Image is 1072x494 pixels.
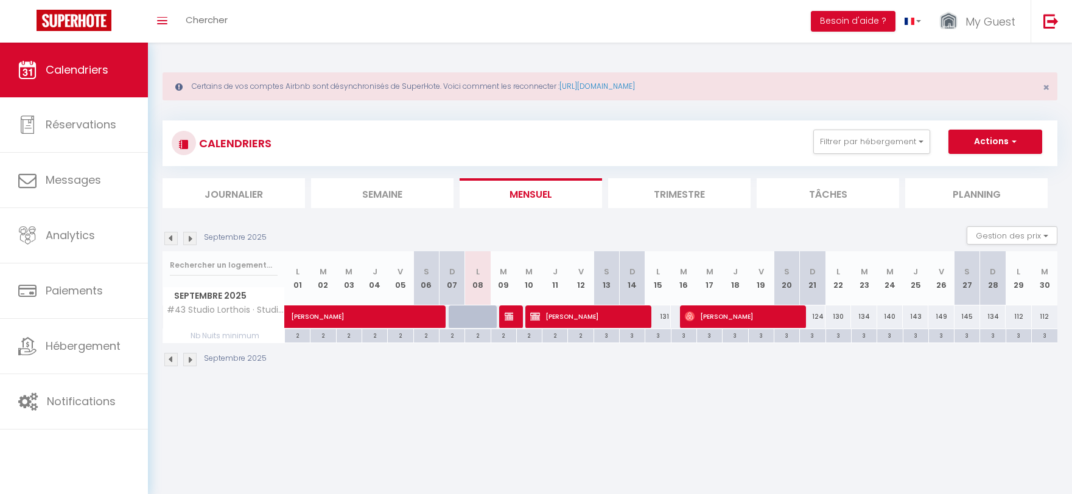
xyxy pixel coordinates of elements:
[424,266,429,277] abbr: S
[345,266,352,277] abbr: M
[939,266,944,277] abbr: V
[656,266,660,277] abbr: L
[491,251,516,305] th: 09
[852,329,877,341] div: 3
[620,251,645,305] th: 14
[629,266,636,277] abbr: D
[388,251,413,305] th: 05
[568,251,594,305] th: 12
[877,329,902,341] div: 3
[362,329,387,341] div: 2
[46,62,108,77] span: Calendriers
[47,394,116,409] span: Notifications
[671,251,696,305] th: 16
[500,266,507,277] abbr: M
[285,329,310,341] div: 2
[784,266,790,277] abbr: S
[604,266,609,277] abbr: S
[697,329,722,341] div: 3
[542,251,568,305] th: 11
[851,305,877,328] div: 134
[578,266,584,277] abbr: V
[388,329,413,341] div: 2
[414,329,439,341] div: 2
[749,329,774,341] div: 3
[310,251,336,305] th: 02
[903,305,928,328] div: 143
[748,251,774,305] th: 19
[465,251,491,305] th: 08
[955,251,980,305] th: 27
[757,178,899,208] li: Tâches
[1006,305,1031,328] div: 112
[362,251,387,305] th: 04
[645,329,670,341] div: 3
[559,81,635,91] a: [URL][DOMAIN_NAME]
[810,266,816,277] abbr: D
[836,266,840,277] abbr: L
[697,251,723,305] th: 17
[505,305,513,328] span: [PERSON_NAME]
[204,232,267,243] p: Septembre 2025
[758,266,764,277] abbr: V
[774,251,799,305] th: 20
[285,251,310,305] th: 01
[928,305,954,328] div: 149
[980,305,1006,328] div: 134
[449,266,455,277] abbr: D
[685,305,796,328] span: [PERSON_NAME]
[1043,13,1059,29] img: logout
[311,178,454,208] li: Semaine
[955,305,980,328] div: 145
[491,329,516,341] div: 2
[37,10,111,31] img: Super Booking
[1041,266,1048,277] abbr: M
[336,251,362,305] th: 03
[594,251,619,305] th: 13
[310,329,335,341] div: 2
[706,266,713,277] abbr: M
[196,130,272,157] h3: CALENDRIERS
[990,266,996,277] abbr: D
[800,329,825,341] div: 3
[929,329,954,341] div: 3
[163,72,1057,100] div: Certains de vos comptes Airbnb sont désynchronisés de SuperHote. Voici comment les reconnecter :
[800,251,825,305] th: 21
[553,266,558,277] abbr: J
[964,266,970,277] abbr: S
[913,266,918,277] abbr: J
[517,329,542,341] div: 2
[608,178,751,208] li: Trimestre
[568,329,593,341] div: 2
[320,266,327,277] abbr: M
[723,251,748,305] th: 18
[46,228,95,243] span: Analytics
[440,329,464,341] div: 2
[163,287,284,305] span: Septembre 2025
[939,11,958,32] img: ...
[877,251,903,305] th: 24
[928,251,954,305] th: 26
[620,329,645,341] div: 3
[460,178,602,208] li: Mensuel
[671,329,696,341] div: 3
[1006,329,1031,341] div: 3
[1017,266,1020,277] abbr: L
[645,251,671,305] th: 15
[46,172,101,187] span: Messages
[439,251,464,305] th: 07
[948,130,1042,154] button: Actions
[813,130,930,154] button: Filtrer par hébergement
[967,226,1057,245] button: Gestion des prix
[1006,251,1031,305] th: 29
[46,117,116,132] span: Réservations
[46,338,121,353] span: Hébergement
[903,251,928,305] th: 25
[296,266,300,277] abbr: L
[46,283,103,298] span: Paiements
[476,266,480,277] abbr: L
[825,251,851,305] th: 22
[733,266,738,277] abbr: J
[877,305,903,328] div: 140
[525,266,533,277] abbr: M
